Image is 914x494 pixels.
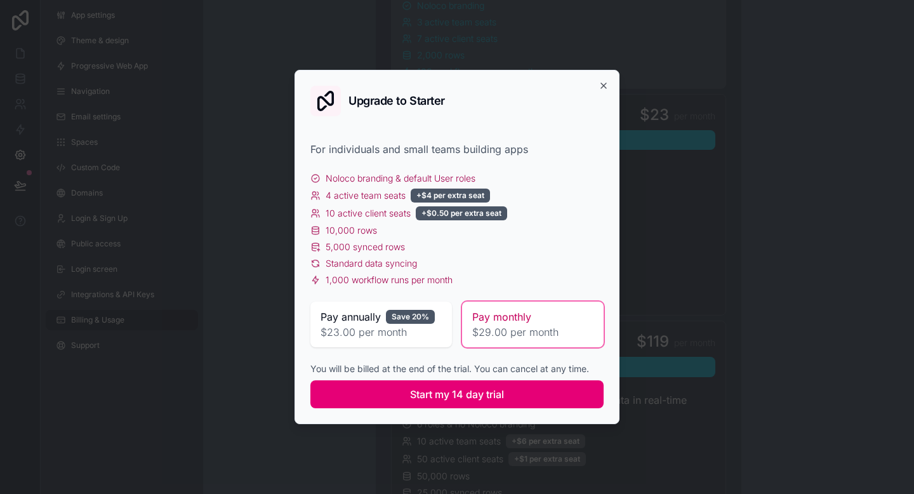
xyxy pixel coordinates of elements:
[321,324,442,340] span: $23.00 per month
[472,309,531,324] span: Pay monthly
[411,189,490,203] div: +$4 per extra seat
[321,309,381,324] span: Pay annually
[472,324,593,340] span: $29.00 per month
[416,206,507,220] div: +$0.50 per extra seat
[326,257,417,270] span: Standard data syncing
[410,387,504,402] span: Start my 14 day trial
[310,363,604,375] div: You will be billed at the end of the trial. You can cancel at any time.
[326,207,411,220] span: 10 active client seats
[310,142,604,157] div: For individuals and small teams building apps
[310,380,604,408] button: Start my 14 day trial
[348,95,445,107] h2: Upgrade to Starter
[326,224,377,237] span: 10,000 rows
[386,310,435,324] div: Save 20%
[326,274,453,286] span: 1,000 workflow runs per month
[326,241,405,253] span: 5,000 synced rows
[326,189,406,202] span: 4 active team seats
[599,81,609,91] button: Close
[326,172,475,185] span: Noloco branding & default User roles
